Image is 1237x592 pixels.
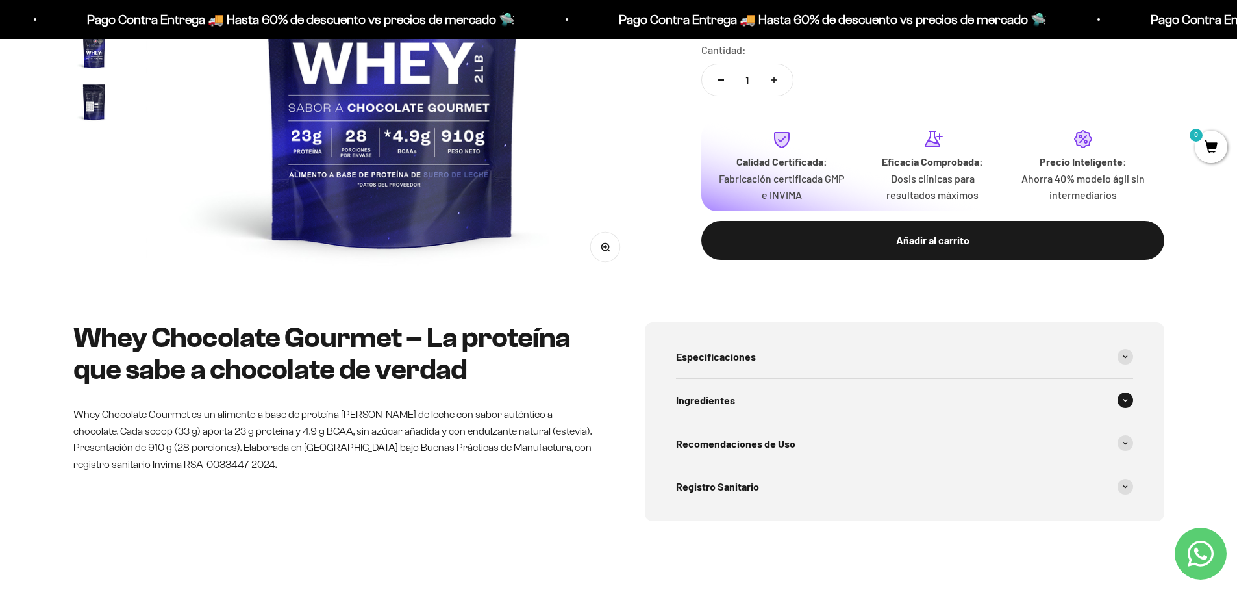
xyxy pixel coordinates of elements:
a: 0 [1195,141,1227,155]
button: Aumentar cantidad [755,64,793,95]
p: Ahorra 40% modelo ágil sin intermediarios [1018,170,1148,203]
span: Ingredientes [676,392,735,409]
summary: Ingredientes [676,379,1133,422]
summary: Especificaciones [676,335,1133,378]
span: Recomendaciones de Uso [676,435,795,452]
mark: 0 [1188,127,1204,143]
p: Fabricación certificada GMP e INVIMA [717,170,847,203]
strong: Precio Inteligente: [1040,155,1127,168]
span: Registro Sanitario [676,478,759,495]
summary: Registro Sanitario [676,465,1133,508]
label: Cantidad: [701,42,746,58]
img: Proteína Whey - Chocolate [73,29,115,71]
span: Especificaciones [676,348,756,365]
summary: Recomendaciones de Uso [676,422,1133,465]
button: Ir al artículo 7 [73,81,115,127]
h2: Whey Chocolate Gourmet – La proteína que sabe a chocolate de verdad [73,322,593,385]
p: Dosis clínicas para resultados máximos [868,170,997,203]
strong: Calidad Certificada: [736,155,827,168]
button: Añadir al carrito [701,220,1164,259]
p: Pago Contra Entrega 🚚 Hasta 60% de descuento vs precios de mercado 🛸 [84,9,512,30]
strong: Eficacia Comprobada: [882,155,983,168]
div: Añadir al carrito [727,232,1138,249]
p: Whey Chocolate Gourmet es un alimento a base de proteína [PERSON_NAME] de leche con sabor auténti... [73,406,593,472]
button: Ir al artículo 6 [73,29,115,75]
img: Proteína Whey - Chocolate [73,81,115,123]
p: Pago Contra Entrega 🚚 Hasta 60% de descuento vs precios de mercado 🛸 [616,9,1043,30]
button: Reducir cantidad [702,64,740,95]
